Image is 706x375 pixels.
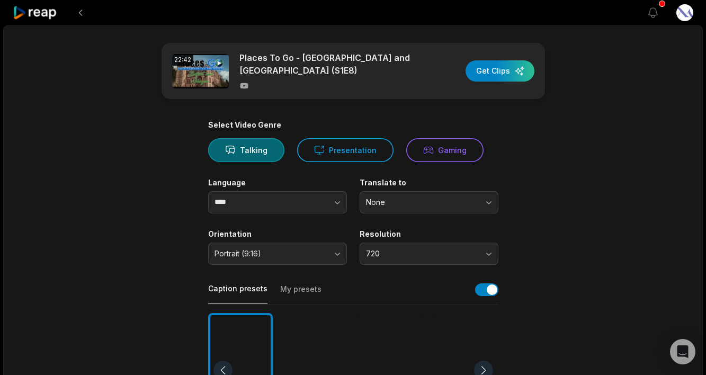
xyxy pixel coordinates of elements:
span: 720 [366,249,477,258]
label: Orientation [208,229,347,239]
button: Talking [208,138,284,162]
span: Portrait (9:16) [215,249,326,258]
label: Language [208,178,347,187]
div: Select Video Genre [208,120,498,130]
button: Gaming [406,138,484,162]
button: Get Clips [466,60,534,82]
button: Portrait (9:16) [208,243,347,265]
div: 22:42 [172,54,193,66]
span: None [366,198,477,207]
button: My presets [280,284,321,304]
label: Resolution [360,229,498,239]
button: Caption presets [208,283,267,304]
label: Translate to [360,178,498,187]
button: 720 [360,243,498,265]
button: None [360,191,498,213]
p: Places To Go - [GEOGRAPHIC_DATA] and [GEOGRAPHIC_DATA] (S1E8) [239,51,422,77]
div: Open Intercom Messenger [670,339,695,364]
button: Presentation [297,138,394,162]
